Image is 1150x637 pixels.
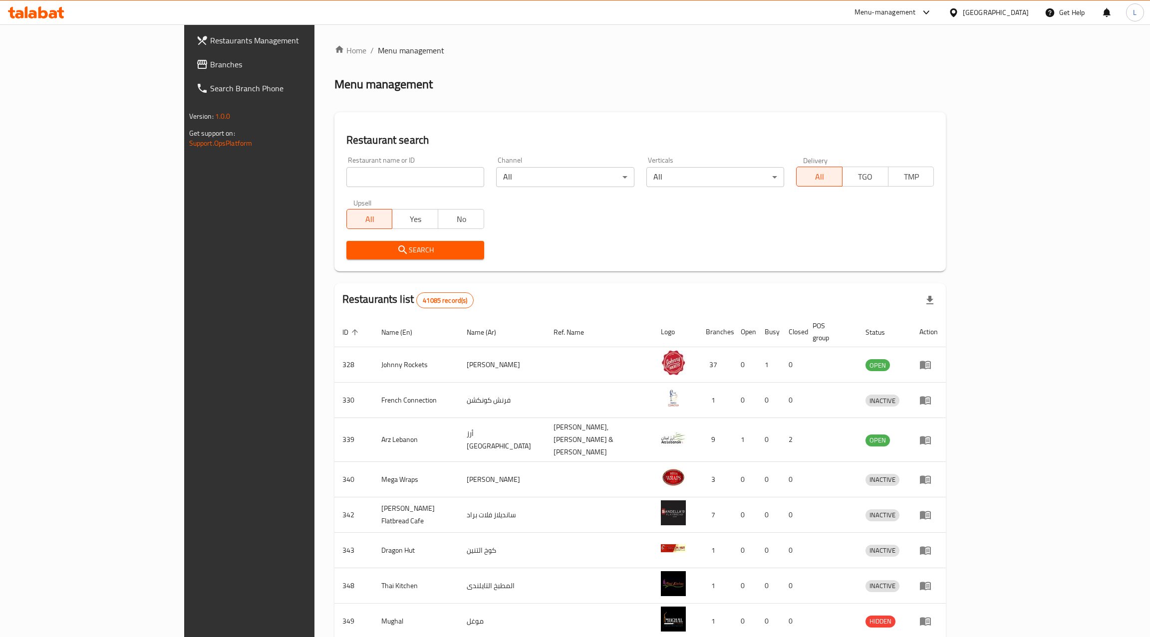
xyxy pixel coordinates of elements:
img: Sandella's Flatbread Cafe [661,500,686,525]
span: Restaurants Management [210,34,368,46]
td: 0 [757,462,781,497]
div: Export file [918,288,942,312]
td: أرز [GEOGRAPHIC_DATA] [459,418,546,462]
span: HIDDEN [865,616,895,627]
h2: Menu management [334,76,433,92]
div: Menu-management [855,6,916,18]
h2: Restaurant search [346,133,934,148]
td: المطبخ التايلندى [459,568,546,604]
div: Menu [919,394,938,406]
td: سانديلاز فلات براد [459,497,546,533]
div: INACTIVE [865,545,899,557]
th: Busy [757,317,781,347]
td: 0 [781,497,805,533]
a: Branches [188,52,376,76]
td: 7 [698,497,733,533]
span: Search Branch Phone [210,82,368,94]
td: [PERSON_NAME] Flatbread Cafe [373,497,459,533]
span: TMP [892,170,930,184]
span: INACTIVE [865,395,899,407]
button: No [438,209,484,229]
span: TGO [847,170,884,184]
button: TGO [842,167,888,187]
td: فرنش كونكشن [459,383,546,418]
th: Logo [653,317,698,347]
label: Upsell [353,199,372,206]
div: Menu [919,615,938,627]
td: 1 [698,383,733,418]
td: 3 [698,462,733,497]
td: [PERSON_NAME] [459,462,546,497]
span: Menu management [378,44,444,56]
td: [PERSON_NAME],[PERSON_NAME] & [PERSON_NAME] [546,418,653,462]
td: 0 [733,383,757,418]
td: 1 [698,568,733,604]
span: All [801,170,839,184]
td: 0 [781,533,805,568]
button: All [796,167,843,187]
td: [PERSON_NAME] [459,347,546,383]
span: 1.0.0 [215,110,231,123]
td: 0 [757,497,781,533]
div: Menu [919,359,938,371]
th: Branches [698,317,733,347]
span: Status [865,326,898,338]
nav: breadcrumb [334,44,946,56]
td: French Connection [373,383,459,418]
td: 0 [733,533,757,568]
div: INACTIVE [865,474,899,486]
a: Restaurants Management [188,28,376,52]
img: Dragon Hut [661,536,686,561]
div: Menu [919,509,938,521]
img: Thai Kitchen [661,571,686,596]
td: 0 [733,462,757,497]
td: 0 [757,533,781,568]
div: Menu [919,544,938,556]
td: 0 [733,568,757,604]
span: Name (Ar) [467,326,509,338]
td: 0 [733,497,757,533]
td: كوخ التنين [459,533,546,568]
div: [GEOGRAPHIC_DATA] [963,7,1029,18]
span: Ref. Name [554,326,597,338]
td: Mega Wraps [373,462,459,497]
td: 1 [733,418,757,462]
td: 0 [757,383,781,418]
td: 0 [757,418,781,462]
td: 0 [781,568,805,604]
h2: Restaurants list [342,292,474,308]
th: Open [733,317,757,347]
span: All [351,212,389,226]
span: INACTIVE [865,509,899,521]
button: Yes [392,209,438,229]
span: Branches [210,58,368,70]
span: Version: [189,110,214,123]
td: 0 [781,462,805,497]
td: 0 [733,347,757,383]
button: All [346,209,393,229]
td: Johnny Rockets [373,347,459,383]
span: Search [354,244,476,256]
div: HIDDEN [865,616,895,628]
span: No [442,212,480,226]
span: OPEN [865,360,890,371]
div: Total records count [416,292,474,308]
a: Search Branch Phone [188,76,376,100]
img: Mughal [661,607,686,632]
span: INACTIVE [865,580,899,592]
div: Menu [919,580,938,592]
td: 0 [757,568,781,604]
img: Mega Wraps [661,465,686,490]
td: 0 [781,383,805,418]
div: All [646,167,784,187]
div: Menu [919,434,938,446]
span: Name (En) [381,326,425,338]
div: All [496,167,634,187]
button: Search [346,241,484,259]
img: Johnny Rockets [661,350,686,375]
span: INACTIVE [865,545,899,556]
td: 1 [757,347,781,383]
